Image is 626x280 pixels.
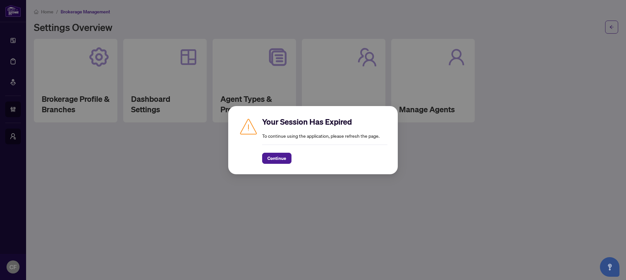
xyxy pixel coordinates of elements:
img: Caution icon [239,117,258,136]
div: To continue using the application, please refresh the page. [262,117,387,164]
button: Open asap [600,257,619,277]
span: Continue [267,153,286,163]
h2: Your Session Has Expired [262,117,387,127]
button: Continue [262,153,291,164]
